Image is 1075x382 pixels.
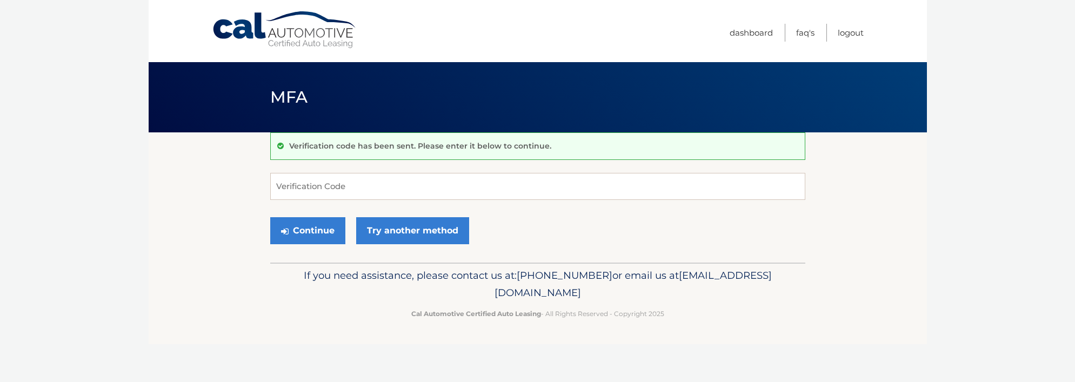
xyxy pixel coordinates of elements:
[356,217,469,244] a: Try another method
[495,269,772,299] span: [EMAIL_ADDRESS][DOMAIN_NAME]
[270,87,308,107] span: MFA
[270,173,805,200] input: Verification Code
[730,24,773,42] a: Dashboard
[277,308,798,319] p: - All Rights Reserved - Copyright 2025
[796,24,814,42] a: FAQ's
[517,269,612,282] span: [PHONE_NUMBER]
[270,217,345,244] button: Continue
[838,24,864,42] a: Logout
[289,141,551,151] p: Verification code has been sent. Please enter it below to continue.
[411,310,541,318] strong: Cal Automotive Certified Auto Leasing
[277,267,798,301] p: If you need assistance, please contact us at: or email us at
[212,11,358,49] a: Cal Automotive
